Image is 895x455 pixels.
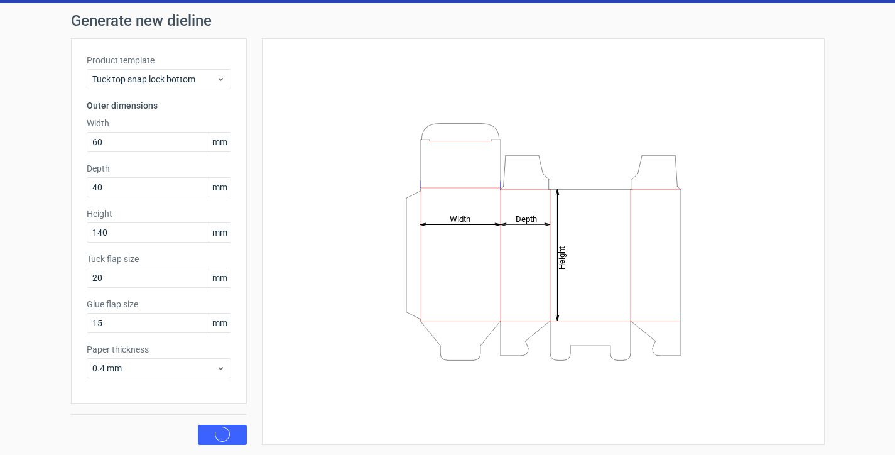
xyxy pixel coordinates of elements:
[87,298,231,310] label: Glue flap size
[87,162,231,175] label: Depth
[209,223,231,242] span: mm
[71,13,825,28] h1: Generate new dieline
[87,117,231,129] label: Width
[209,178,231,197] span: mm
[209,268,231,287] span: mm
[557,246,567,269] tspan: Height
[449,214,470,223] tspan: Width
[87,343,231,356] label: Paper thickness
[209,133,231,151] span: mm
[209,314,231,332] span: mm
[92,73,216,85] span: Tuck top snap lock bottom
[87,54,231,67] label: Product template
[92,362,216,375] span: 0.4 mm
[87,99,231,112] h3: Outer dimensions
[516,214,537,223] tspan: Depth
[87,253,231,265] label: Tuck flap size
[87,207,231,220] label: Height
